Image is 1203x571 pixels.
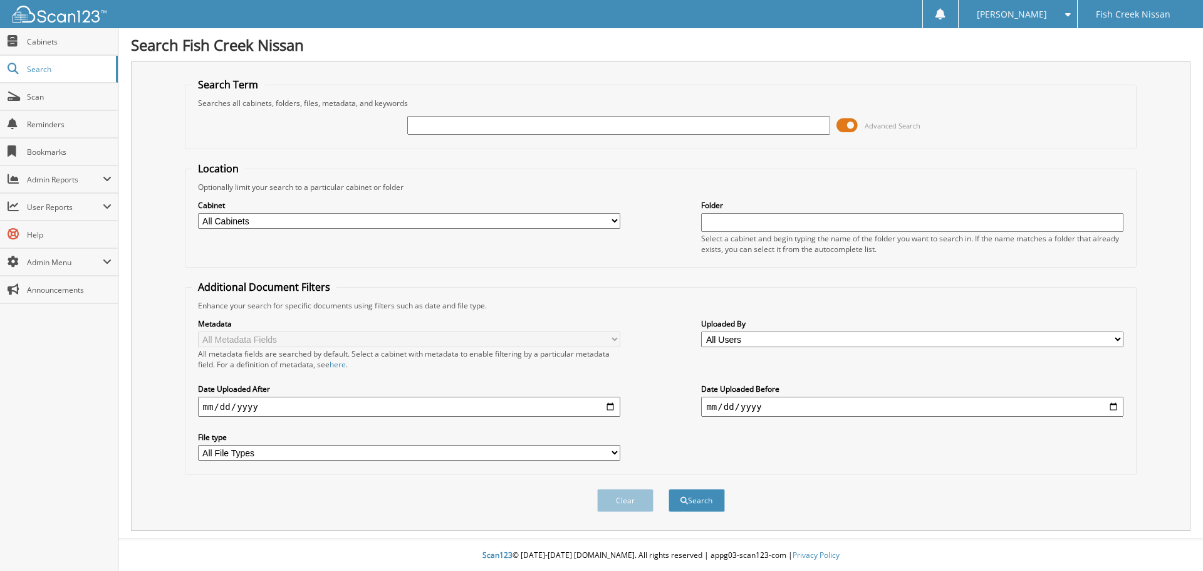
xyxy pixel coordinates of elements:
legend: Additional Document Filters [192,280,336,294]
label: Cabinet [198,200,620,211]
div: Enhance your search for specific documents using filters such as date and file type. [192,300,1130,311]
img: scan123-logo-white.svg [13,6,107,23]
input: end [701,397,1123,417]
label: Metadata [198,318,620,329]
label: Date Uploaded Before [701,384,1123,394]
input: start [198,397,620,417]
span: Scan [27,92,112,102]
div: Select a cabinet and begin typing the name of the folder you want to search in. If the name match... [701,233,1123,254]
span: Admin Menu [27,257,103,268]
div: Searches all cabinets, folders, files, metadata, and keywords [192,98,1130,108]
span: Announcements [27,285,112,295]
span: [PERSON_NAME] [977,11,1047,18]
span: Admin Reports [27,174,103,185]
h1: Search Fish Creek Nissan [131,34,1190,55]
button: Search [669,489,725,512]
span: User Reports [27,202,103,212]
a: here [330,359,346,370]
div: Optionally limit your search to a particular cabinet or folder [192,182,1130,192]
legend: Search Term [192,78,264,92]
label: File type [198,432,620,443]
a: Privacy Policy [793,550,840,560]
legend: Location [192,162,245,175]
label: Date Uploaded After [198,384,620,394]
span: Bookmarks [27,147,112,157]
span: Search [27,64,110,75]
span: Help [27,229,112,240]
span: Scan123 [482,550,513,560]
label: Folder [701,200,1123,211]
div: All metadata fields are searched by default. Select a cabinet with metadata to enable filtering b... [198,348,620,370]
span: Advanced Search [865,121,920,130]
div: © [DATE]-[DATE] [DOMAIN_NAME]. All rights reserved | appg03-scan123-com | [118,540,1203,571]
label: Uploaded By [701,318,1123,329]
span: Cabinets [27,36,112,47]
span: Fish Creek Nissan [1096,11,1170,18]
button: Clear [597,489,654,512]
iframe: Chat Widget [1140,511,1203,571]
span: Reminders [27,119,112,130]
